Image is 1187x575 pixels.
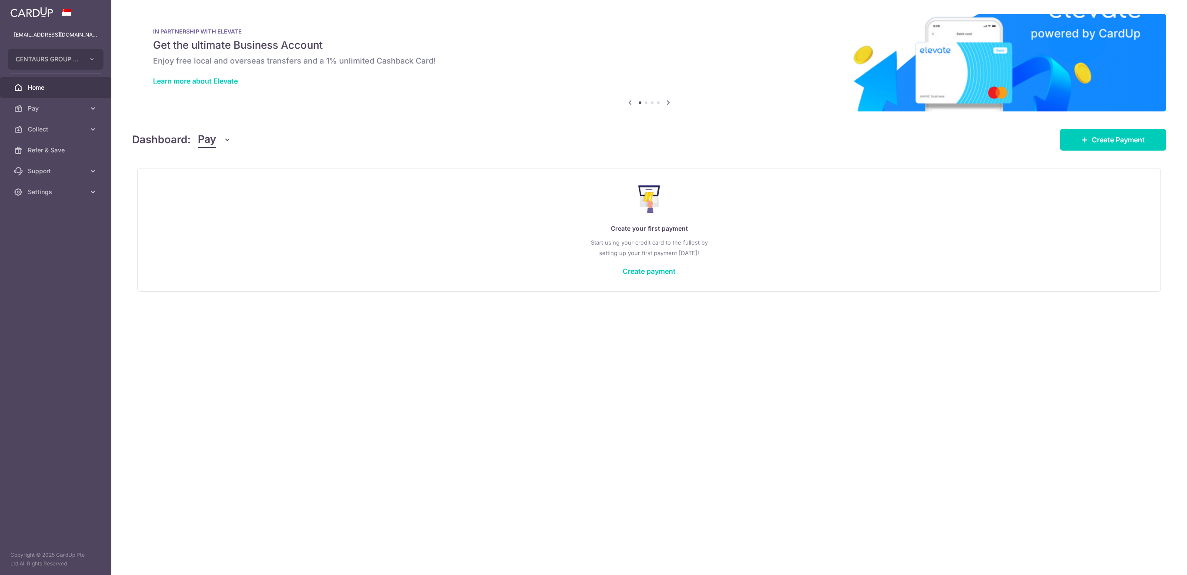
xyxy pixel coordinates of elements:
span: Collect [28,125,85,134]
p: Create your first payment [155,223,1143,234]
img: Make Payment [638,185,660,213]
span: Pay [198,131,216,148]
img: CardUp [10,7,53,17]
h5: Get the ultimate Business Account [153,38,1145,52]
span: Create Payment [1092,135,1145,145]
a: Create payment [623,267,676,276]
a: Create Payment [1060,129,1166,151]
h6: Enjoy free local and overseas transfers and a 1% unlimited Cashback Card! [153,56,1145,66]
h4: Dashboard: [132,132,191,148]
span: Pay [28,104,85,113]
span: Settings [28,188,85,196]
span: CENTAURS GROUP PRIVATE LIMITED [16,55,80,64]
button: Pay [198,131,231,148]
a: Learn more about Elevate [153,77,238,85]
img: Renovation banner [132,14,1166,111]
p: IN PARTNERSHIP WITH ELEVATE [153,28,1145,35]
button: CENTAURS GROUP PRIVATE LIMITED [8,49,103,70]
span: Home [28,83,85,92]
p: Start using your credit card to the fullest by setting up your first payment [DATE]! [155,237,1143,258]
span: Support [28,167,85,175]
span: Refer & Save [28,146,85,155]
p: [EMAIL_ADDRESS][DOMAIN_NAME] [14,30,97,39]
